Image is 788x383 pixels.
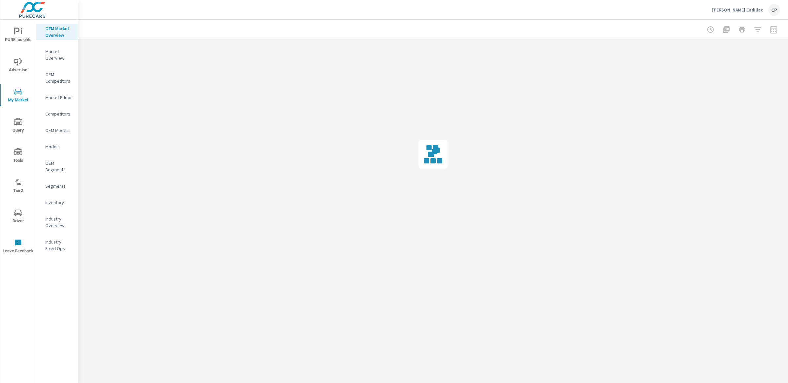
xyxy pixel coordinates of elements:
[45,94,73,101] p: Market Editor
[45,25,73,38] p: OEM Market Overview
[712,7,763,13] p: [PERSON_NAME] Cadillac
[45,143,73,150] p: Models
[0,20,36,261] div: nav menu
[2,118,34,134] span: Query
[45,216,73,229] p: Industry Overview
[768,4,780,16] div: CP
[2,148,34,164] span: Tools
[2,58,34,74] span: Advertise
[2,179,34,195] span: Tier2
[36,24,78,40] div: OEM Market Overview
[36,158,78,175] div: OEM Segments
[36,214,78,230] div: Industry Overview
[45,127,73,134] p: OEM Models
[36,125,78,135] div: OEM Models
[45,48,73,61] p: Market Overview
[45,183,73,189] p: Segments
[45,199,73,206] p: Inventory
[36,237,78,253] div: Industry Fixed Ops
[36,47,78,63] div: Market Overview
[2,28,34,44] span: PURE Insights
[36,70,78,86] div: OEM Competitors
[45,160,73,173] p: OEM Segments
[36,142,78,152] div: Models
[36,181,78,191] div: Segments
[36,198,78,207] div: Inventory
[2,209,34,225] span: Driver
[2,239,34,255] span: Leave Feedback
[45,111,73,117] p: Competitors
[45,71,73,84] p: OEM Competitors
[36,93,78,102] div: Market Editor
[2,88,34,104] span: My Market
[36,109,78,119] div: Competitors
[45,239,73,252] p: Industry Fixed Ops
